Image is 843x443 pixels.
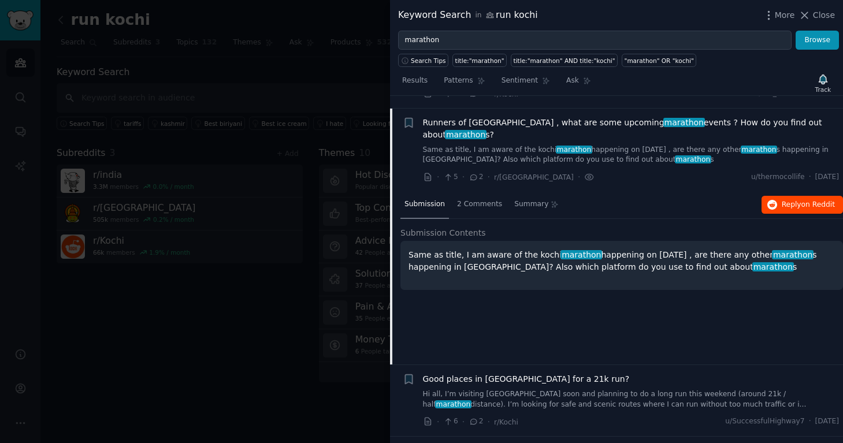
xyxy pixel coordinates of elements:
span: 2 Comments [457,199,502,210]
span: 2 [469,416,483,427]
div: title:"marathon" AND title:"kochi" [514,57,615,65]
button: Replyon Reddit [762,196,843,214]
span: · [809,416,811,427]
span: on Reddit [801,200,835,209]
span: · [462,171,465,183]
span: 6 [443,416,458,427]
span: · [809,172,811,183]
span: More [775,9,795,21]
div: Keyword Search run kochi [398,8,538,23]
a: Results [398,72,432,95]
button: Search Tips [398,54,448,67]
span: marathon [663,118,705,127]
span: Submission Contents [400,227,486,239]
span: [DATE] [815,172,839,183]
span: u/thermocollife [751,172,805,183]
a: "marathon" OR "kochi" [622,54,696,67]
div: title:"marathon" [455,57,504,65]
span: Patterns [444,76,473,86]
span: marathon [435,400,471,408]
span: · [488,416,490,428]
span: r/[GEOGRAPHIC_DATA] [494,173,574,181]
span: Results [402,76,428,86]
span: 2 [469,172,483,183]
a: title:"marathon" AND title:"kochi" [511,54,618,67]
span: marathon [445,130,487,139]
button: More [763,9,795,21]
span: Submission [404,199,445,210]
span: u/SuccessfulHighway7 [725,416,804,427]
span: [DATE] [815,416,839,427]
span: marathon [772,250,814,259]
a: Hi all, I’m visiting [GEOGRAPHIC_DATA] soon and planning to do a long run this weekend (around 21... [423,389,840,410]
span: Close [813,9,835,21]
span: r/Kochi [494,418,518,426]
a: Patterns [440,72,489,95]
span: · [462,416,465,428]
span: 5 [443,172,458,183]
span: marathon [741,146,777,154]
span: marathon [752,262,794,271]
span: marathon [675,155,711,163]
span: marathon [560,250,602,259]
div: Track [815,85,831,94]
span: · [578,171,580,183]
span: Search Tips [411,57,446,65]
button: Track [811,71,835,95]
div: "marathon" OR "kochi" [625,57,694,65]
button: Close [799,9,835,21]
span: Summary [514,199,548,210]
span: Runners of [GEOGRAPHIC_DATA] , what are some upcoming events ? How do you find out about s? [423,117,840,141]
input: Try a keyword related to your business [398,31,792,50]
span: · [488,171,490,183]
a: Good places in [GEOGRAPHIC_DATA] for a 21k run? [423,373,630,385]
p: Same as title, I am aware of the kochi happening on [DATE] , are there any other s happening in [... [408,249,835,273]
span: marathon [556,146,592,154]
button: Browse [796,31,839,50]
a: Ask [562,72,595,95]
span: Reply [782,200,835,210]
span: Ask [566,76,579,86]
a: Same as title, I am aware of the kochimarathonhappening on [DATE] , are there any othermarathons ... [423,145,840,165]
span: · [437,416,439,428]
span: r/Kochi [494,90,518,98]
span: in [475,10,481,21]
span: · [437,171,439,183]
a: Runners of [GEOGRAPHIC_DATA] , what are some upcomingmarathonevents ? How do you find out aboutma... [423,117,840,141]
a: Sentiment [497,72,554,95]
a: title:"marathon" [452,54,507,67]
span: Sentiment [502,76,538,86]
